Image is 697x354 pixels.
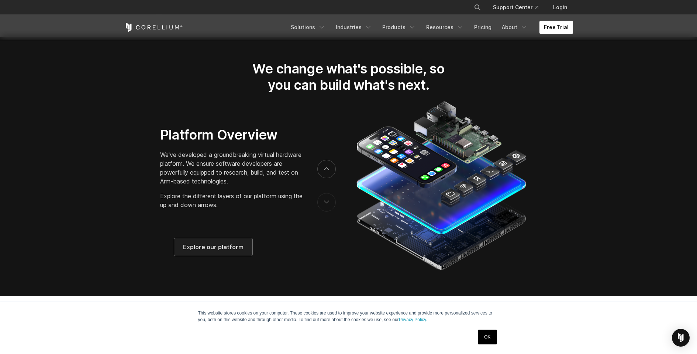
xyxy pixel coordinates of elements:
[497,21,532,34] a: About
[547,1,573,14] a: Login
[124,23,183,32] a: Corellium Home
[399,317,427,322] a: Privacy Policy.
[471,1,484,14] button: Search
[478,330,497,344] a: OK
[465,1,573,14] div: Navigation Menu
[470,21,496,34] a: Pricing
[317,160,336,178] button: next
[160,192,303,209] p: Explore the different layers of our platform using the up and down arrows.
[487,1,544,14] a: Support Center
[160,150,303,186] p: We've developed a groundbreaking virtual hardware platform. We ensure software developers are pow...
[286,21,330,34] a: Solutions
[198,310,499,323] p: This website stores cookies on your computer. These cookies are used to improve your website expe...
[422,21,468,34] a: Resources
[160,127,303,143] h3: Platform Overview
[317,193,336,212] button: previous
[174,238,252,256] a: Explore our platform
[183,243,244,251] span: Explore our platform
[286,21,573,34] div: Navigation Menu
[539,21,573,34] a: Free Trial
[240,61,457,93] h2: We change what's possible, so you can build what's next.
[672,329,690,347] div: Open Intercom Messenger
[331,21,376,34] a: Industries
[378,21,420,34] a: Products
[353,99,529,272] img: Corellium_Platform_RPI_Full_470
